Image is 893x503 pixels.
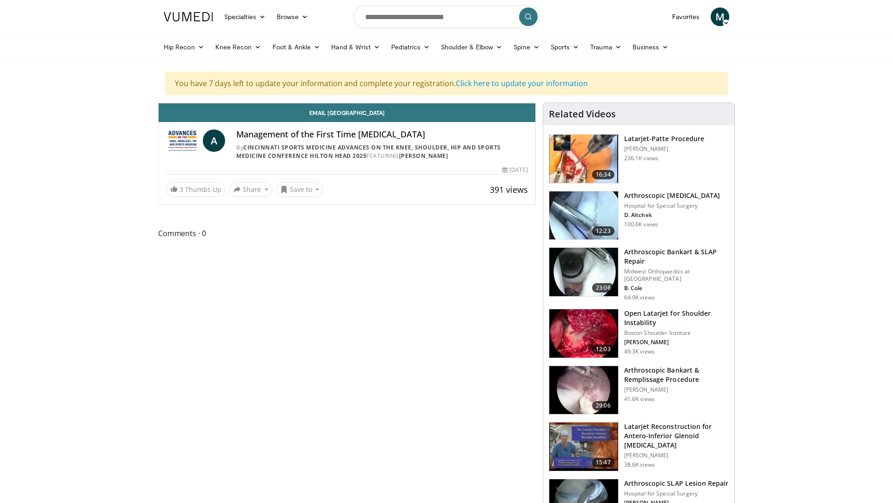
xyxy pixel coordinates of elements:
[624,268,729,283] p: Midwest Orthopaedics at [GEOGRAPHIC_DATA]
[592,458,614,467] span: 15:47
[592,170,614,179] span: 16:34
[508,38,545,56] a: Spine
[158,227,536,239] span: Comments 0
[624,422,729,450] h3: Latarjet Reconstruction for Antero-Inferior Glenoid [MEDICAL_DATA]
[624,395,655,403] p: 41.6K views
[624,247,729,266] h3: Arthroscopic Bankart & SLAP Repair
[180,185,183,194] span: 3
[624,339,729,346] p: [PERSON_NAME]
[490,184,528,195] span: 391 views
[592,345,614,354] span: 12:03
[624,145,704,153] p: [PERSON_NAME]
[624,479,729,488] h3: Arthroscopic SLAP Lesion Repair
[386,38,435,56] a: Pediatrics
[624,285,729,292] p: B. Cole
[165,72,728,95] div: You have 7 days left to update your information and complete your registration.
[219,7,271,26] a: Specialties
[592,283,614,292] span: 23:06
[624,202,720,210] p: Hospital for Special Surgery
[326,38,386,56] a: Hand & Wrist
[549,422,729,471] a: 15:47 Latarjet Reconstruction for Antero-Inferior Glenoid [MEDICAL_DATA] [PERSON_NAME] 38.6K views
[624,329,729,337] p: Boston Shoulder Institute
[549,191,729,240] a: 12:23 Arthroscopic [MEDICAL_DATA] Hospital for Special Surgery D. Altchek 100.6K views
[203,129,225,152] a: A
[549,309,618,358] img: 944938_3.png.150x105_q85_crop-smart_upscale.jpg
[585,38,627,56] a: Trauma
[627,38,674,56] a: Business
[353,6,540,28] input: Search topics, interventions
[166,182,226,197] a: 3 Thumbs Up
[267,38,326,56] a: Foot & Ankle
[549,109,616,120] h4: Related Videos
[549,135,618,183] img: 617583_3.png.150x105_q85_crop-smart_upscale.jpg
[164,12,213,21] img: VuMedi Logo
[456,78,588,88] a: Click here to update your information
[624,386,729,394] p: [PERSON_NAME]
[549,247,729,301] a: 23:06 Arthroscopic Bankart & SLAP Repair Midwest Orthopaedics at [GEOGRAPHIC_DATA] B. Cole 64.9K ...
[435,38,508,56] a: Shoulder & Elbow
[624,348,655,355] p: 49.3K views
[624,309,729,327] h3: Open Latarjet for Shoulder Instability
[276,182,324,197] button: Save to
[502,166,527,174] div: [DATE]
[549,248,618,296] img: cole_0_3.png.150x105_q85_crop-smart_upscale.jpg
[399,152,448,160] a: [PERSON_NAME]
[592,401,614,410] span: 29:06
[624,294,655,301] p: 64.9K views
[549,309,729,358] a: 12:03 Open Latarjet for Shoulder Instability Boston Shoulder Institute [PERSON_NAME] 49.3K views
[624,452,729,459] p: [PERSON_NAME]
[666,7,705,26] a: Favorites
[549,134,729,184] a: 16:34 Latarjet-Patte Procedure [PERSON_NAME] 236.1K views
[549,191,618,240] img: 10039_3.png.150x105_q85_crop-smart_upscale.jpg
[592,226,614,236] span: 12:23
[549,366,618,415] img: wolf_3.png.150x105_q85_crop-smart_upscale.jpg
[624,221,658,228] p: 100.6K views
[711,7,729,26] a: M
[624,155,658,162] p: 236.1K views
[549,366,729,415] a: 29:06 Arthroscopic Bankart & Remplissage Procedure [PERSON_NAME] 41.6K views
[166,129,199,152] img: Cincinnati Sports Medicine Advances on the Knee, Shoulder, Hip and Sports Medicine Conference Hil...
[624,211,720,219] p: D. Altchek
[624,461,655,469] p: 38.6K views
[624,134,704,143] h3: Latarjet-Patte Procedure
[159,103,535,122] a: Email [GEOGRAPHIC_DATA]
[236,143,528,160] div: By FEATURING
[236,143,501,160] a: Cincinnati Sports Medicine Advances on the Knee, Shoulder, Hip and Sports Medicine Conference Hil...
[624,490,729,497] p: Hospital for Special Surgery
[271,7,314,26] a: Browse
[549,422,618,471] img: 38708_0000_3.png.150x105_q85_crop-smart_upscale.jpg
[624,366,729,384] h3: Arthroscopic Bankart & Remplissage Procedure
[624,191,720,200] h3: Arthroscopic [MEDICAL_DATA]
[229,182,273,197] button: Share
[158,38,210,56] a: Hip Recon
[210,38,267,56] a: Knee Recon
[236,129,528,140] h4: Management of the First Time [MEDICAL_DATA]
[545,38,585,56] a: Sports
